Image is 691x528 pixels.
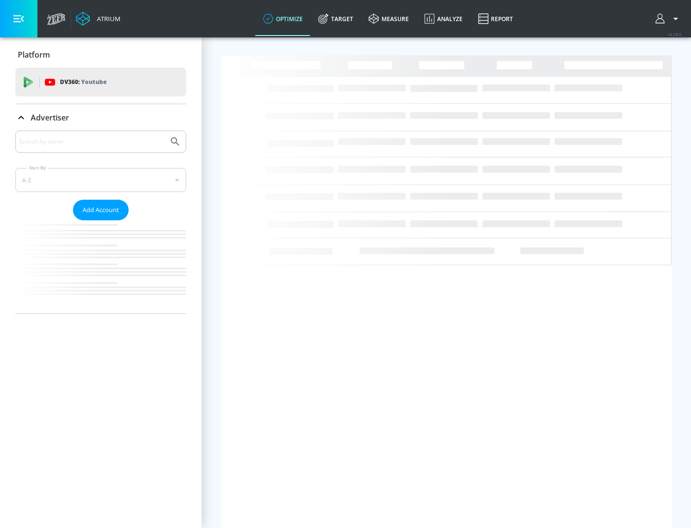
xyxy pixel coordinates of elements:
[15,104,186,131] div: Advertiser
[76,12,120,26] a: Atrium
[19,135,165,148] input: Search by name
[310,1,361,36] a: Target
[668,32,681,37] span: v 4.28.0
[15,41,186,68] div: Platform
[15,131,186,313] div: Advertiser
[417,1,470,36] a: Analyze
[255,1,310,36] a: optimize
[93,14,120,23] div: Atrium
[18,49,50,60] p: Platform
[60,77,107,87] p: DV360:
[15,220,186,313] nav: list of Advertiser
[83,204,119,216] span: Add Account
[470,1,521,36] a: Report
[73,200,129,220] button: Add Account
[27,165,48,171] label: Sort By
[81,77,107,87] p: Youtube
[15,168,186,192] div: A-Z
[15,68,186,96] div: DV360: Youtube
[361,1,417,36] a: measure
[31,112,69,123] p: Advertiser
